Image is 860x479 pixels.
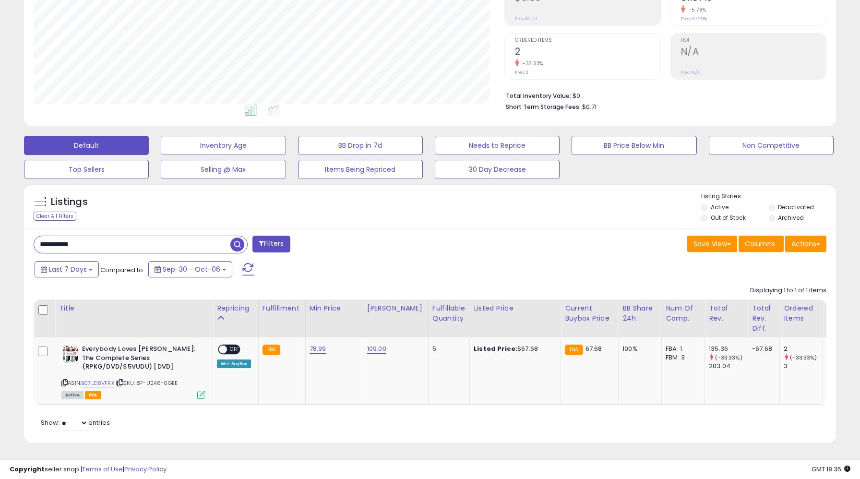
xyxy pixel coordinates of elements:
a: 78.99 [310,344,326,354]
div: 3 [784,362,823,371]
strong: Copyright [10,465,45,474]
small: -33.33% [519,60,543,67]
button: Sep-30 - Oct-06 [148,261,232,277]
div: Fulfillable Quantity [432,303,466,323]
a: 109.00 [367,344,386,354]
small: (-33.33%) [715,354,742,361]
span: ROI [681,38,826,43]
button: Top Sellers [24,160,149,179]
small: -5.78% [685,6,706,13]
button: Filters [252,236,290,252]
div: $67.68 [474,345,553,353]
div: Listed Price [474,303,557,313]
div: 2 [784,345,823,353]
b: Short Term Storage Fees: [506,103,581,111]
div: Min Price [310,303,359,313]
button: BB Price Below Min [572,136,696,155]
div: Fulfillment [263,303,301,313]
div: -67.68 [752,345,772,353]
span: Sep-30 - Oct-06 [163,264,220,274]
span: OFF [227,346,242,354]
small: Prev: 3 [515,70,528,75]
div: 203.04 [709,362,748,371]
label: Active [711,203,729,211]
h5: Listings [51,195,88,209]
span: | SKU: 8F-U2A6-0GEE [116,379,178,387]
div: Total Rev. [709,303,744,323]
div: Displaying 1 to 1 of 1 items [750,286,826,295]
span: Columns [745,239,775,249]
small: FBA [565,345,583,355]
span: $0.71 [582,102,597,111]
small: Prev: $0.00 [515,16,537,22]
a: B07LD8VFRX [81,379,114,387]
button: Selling @ Max [161,160,286,179]
button: BB Drop in 7d [298,136,423,155]
button: Inventory Age [161,136,286,155]
button: Columns [739,236,784,252]
small: Prev: N/A [681,70,700,75]
div: Ordered Items [784,303,819,323]
div: 5 [432,345,462,353]
span: 67.68 [585,344,602,353]
span: Show: entries [41,418,110,427]
small: (-33.33%) [790,354,817,361]
span: Last 7 Days [49,264,87,274]
div: 135.36 [709,345,748,353]
span: All listings currently available for purchase on Amazon [61,391,84,399]
div: Total Rev. Diff. [752,303,776,334]
div: seller snap | | [10,465,167,474]
button: 30 Day Decrease [435,160,560,179]
b: Listed Price: [474,344,517,353]
div: [PERSON_NAME] [367,303,424,313]
div: Clear All Filters [34,212,76,221]
button: Last 7 Days [35,261,99,277]
div: BB Share 24h. [622,303,657,323]
div: Num of Comp. [666,303,701,323]
button: Needs to Reprice [435,136,560,155]
div: 100% [622,345,654,353]
p: Listing States: [701,192,836,201]
div: Repricing [217,303,254,313]
div: FBM: 3 [666,353,697,362]
small: FBA [263,345,280,355]
button: Actions [785,236,826,252]
label: Deactivated [778,203,814,211]
span: Compared to: [100,265,144,275]
img: 51sKUnbKLBL._SL40_.jpg [61,345,80,364]
b: Everybody Loves [PERSON_NAME]: The Complete Series (RPKG/DVD/$5VUDU) [DVD] [82,345,199,374]
button: Items Being Repriced [298,160,423,179]
span: FBA [85,391,101,399]
small: Prev: 97.29% [681,16,707,22]
span: 2025-10-14 18:35 GMT [812,465,850,474]
button: Save View [687,236,737,252]
span: Ordered Items [515,38,660,43]
div: Title [59,303,209,313]
div: ASIN: [61,345,205,398]
h2: 2 [515,46,660,59]
div: Current Buybox Price [565,303,614,323]
div: FBA: 1 [666,345,697,353]
li: $0 [506,89,819,101]
label: Archived [778,214,804,222]
label: Out of Stock [711,214,746,222]
a: Terms of Use [82,465,123,474]
h2: N/A [681,46,826,59]
b: Total Inventory Value: [506,92,571,100]
button: Non Competitive [709,136,834,155]
div: Win BuyBox [217,359,251,368]
button: Default [24,136,149,155]
a: Privacy Policy [124,465,167,474]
